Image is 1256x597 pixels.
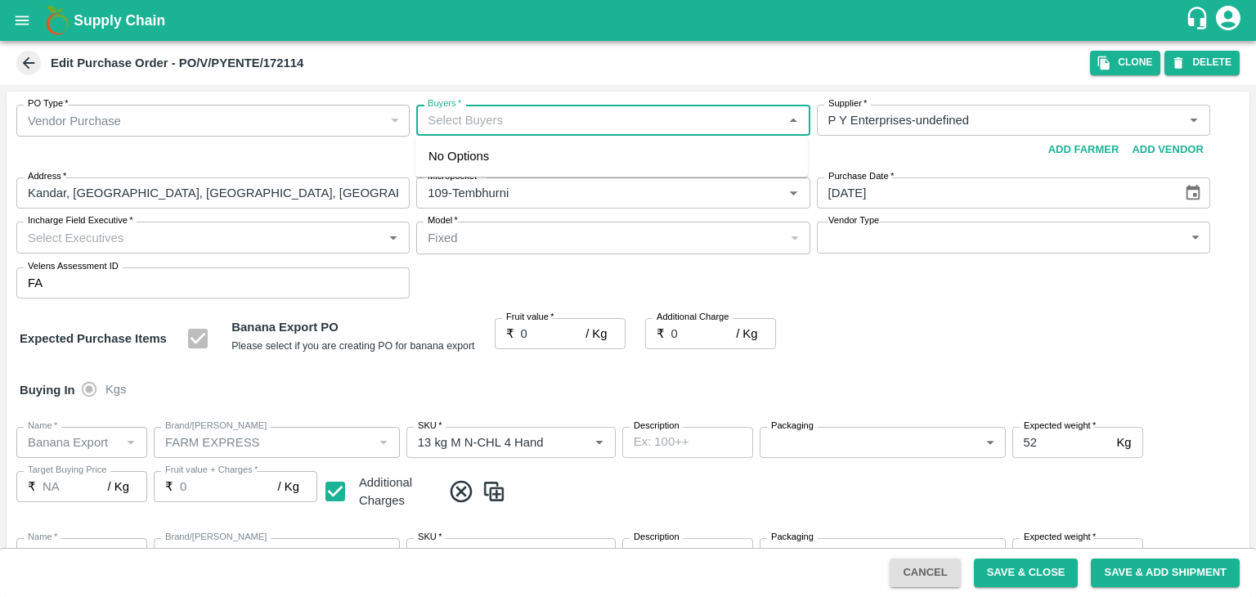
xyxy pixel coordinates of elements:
label: Vendor Type [828,214,879,227]
input: SKU [411,543,563,564]
p: FA [28,274,43,292]
small: Please select if you are creating PO for banana export [231,340,474,352]
p: / Kg [108,478,129,496]
button: Close [783,110,804,131]
button: Open [1183,110,1204,131]
b: Supply Chain [74,12,165,29]
label: Name [28,420,57,433]
button: Save & Add Shipment [1091,559,1240,587]
div: Additional Charges [324,471,438,513]
label: Expected weight [1024,420,1096,433]
label: Model [428,214,458,227]
span: No Options [428,150,489,163]
input: Address [16,177,410,209]
label: SKU [418,531,442,544]
input: Micropocket [421,182,756,204]
button: Add Vendor [1125,136,1209,164]
input: Select Buyers [421,110,778,131]
button: Open [589,543,610,564]
p: ₹ [506,325,514,343]
label: Target Buying Price [28,464,107,477]
img: logo [41,4,74,37]
div: Additional Charges [359,474,438,510]
h6: Buying In [13,373,82,407]
label: Name [28,531,57,544]
button: Save & Close [974,559,1079,587]
input: Create Brand/Marka [159,543,368,564]
p: Kg [1116,433,1131,451]
input: 0.0 [180,471,278,502]
label: PO Type [28,97,69,110]
button: Choose date, selected date is Aug 27, 2025 [1177,177,1209,209]
label: Packaging [771,420,814,433]
input: Select Executives [21,227,378,248]
input: 0.0 [1012,427,1110,458]
label: Brand/[PERSON_NAME] [165,420,267,433]
span: Kgs [105,380,127,398]
p: / Kg [736,325,757,343]
b: Banana Export PO [231,321,338,334]
input: 0.0 [1012,538,1110,569]
input: Name [21,543,115,564]
label: Description [634,420,680,433]
div: buying_in [82,373,140,406]
label: Fruit value [506,311,554,324]
button: Open [589,432,610,453]
button: Clone [1090,51,1160,74]
input: 0.0 [671,318,737,349]
label: Additional Charge [657,311,729,324]
button: Add Farmer [1042,136,1126,164]
label: Packaging [771,531,814,544]
p: Kg [1116,545,1131,563]
input: Create Brand/Marka [159,432,368,453]
strong: Expected Purchase Items [20,332,167,345]
label: Brand/[PERSON_NAME] [165,531,267,544]
input: 0.0 [43,471,108,502]
button: Open [383,227,404,248]
input: Name [21,432,115,453]
label: Purchase Date [828,170,894,183]
label: Fruit value + Charges [165,464,258,477]
p: ₹ [165,478,173,496]
a: Supply Chain [74,9,1185,32]
button: Open [783,182,804,204]
input: 0.0 [521,318,586,349]
input: SKU [411,432,563,453]
input: Select Supplier [822,110,1157,131]
p: ₹ [28,478,36,496]
label: Buyers [428,97,461,110]
label: Description [634,531,680,544]
div: account of current user [1213,3,1243,38]
p: Fixed [428,229,457,247]
label: Velens Assessment ID [28,260,119,273]
label: Expected weight [1024,531,1096,544]
label: SKU [418,420,442,433]
div: customer-support [1185,6,1213,35]
button: open drawer [3,2,41,39]
img: CloneIcon [482,478,506,505]
label: Address [28,170,66,183]
p: Vendor Purchase [28,112,121,130]
label: Supplier [828,97,867,110]
button: DELETE [1164,51,1240,74]
p: / Kg [278,478,299,496]
button: Cancel [890,559,960,587]
label: Incharge Field Executive [28,214,132,227]
p: / Kg [585,325,607,343]
p: ₹ [657,325,665,343]
b: Edit Purchase Order - PO/V/PYENTE/172114 [51,56,303,70]
input: Select Date [817,177,1171,209]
